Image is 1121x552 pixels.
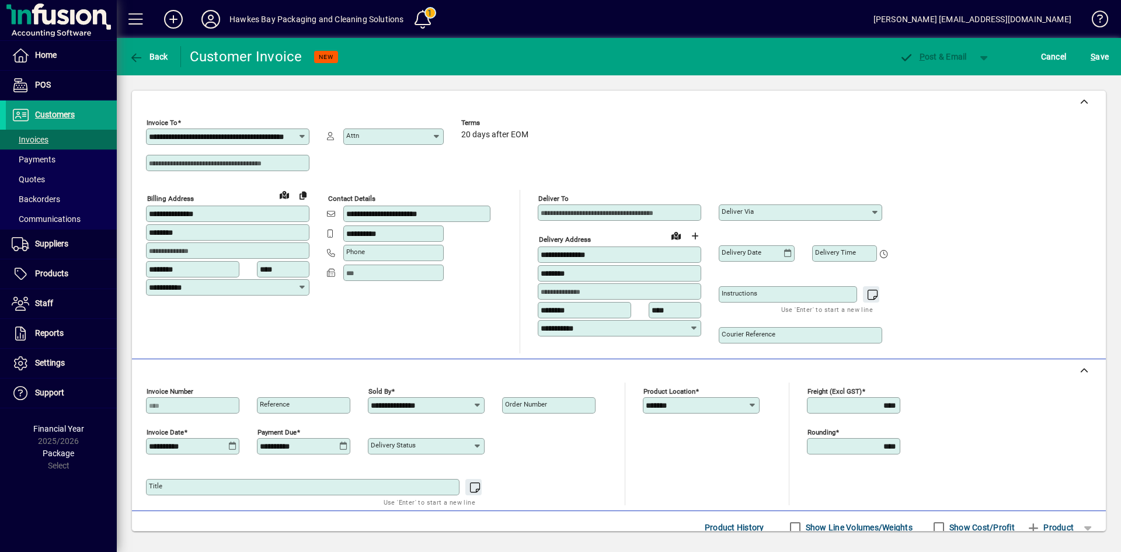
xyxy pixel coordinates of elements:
[257,428,297,436] mat-label: Payment due
[35,298,53,308] span: Staff
[899,52,967,61] span: ost & Email
[35,239,68,248] span: Suppliers
[147,428,184,436] mat-label: Invoice date
[35,269,68,278] span: Products
[35,328,64,338] span: Reports
[685,227,704,245] button: Choose address
[505,400,547,408] mat-label: Order number
[155,9,192,30] button: Add
[126,46,171,67] button: Back
[35,50,57,60] span: Home
[117,46,181,67] app-page-header-button: Back
[6,150,117,169] a: Payments
[461,130,528,140] span: 20 days after EOM
[920,52,925,61] span: P
[700,517,769,538] button: Product History
[35,388,64,397] span: Support
[192,9,229,30] button: Profile
[6,189,117,209] a: Backorders
[1083,2,1106,40] a: Knowledge Base
[6,169,117,189] a: Quotes
[722,207,754,216] mat-label: Deliver via
[35,110,75,119] span: Customers
[722,248,761,256] mat-label: Delivery date
[384,495,475,509] mat-hint: Use 'Enter' to start a new line
[147,119,177,127] mat-label: Invoice To
[6,41,117,70] a: Home
[346,248,365,256] mat-label: Phone
[6,230,117,259] a: Suppliers
[149,482,162,490] mat-label: Title
[190,47,302,66] div: Customer Invoice
[368,387,391,395] mat-label: Sold by
[6,379,117,408] a: Support
[346,131,359,140] mat-label: Attn
[1091,52,1095,61] span: S
[803,522,913,533] label: Show Line Volumes/Weights
[667,226,685,245] a: View on map
[35,358,65,367] span: Settings
[6,289,117,318] a: Staff
[6,319,117,348] a: Reports
[1088,46,1112,67] button: Save
[705,518,764,537] span: Product History
[1091,47,1109,66] span: ave
[722,289,757,297] mat-label: Instructions
[1021,517,1080,538] button: Product
[1041,47,1067,66] span: Cancel
[6,349,117,378] a: Settings
[12,155,55,164] span: Payments
[947,522,1015,533] label: Show Cost/Profit
[6,209,117,229] a: Communications
[6,71,117,100] a: POS
[229,10,404,29] div: Hawkes Bay Packaging and Cleaning Solutions
[461,119,531,127] span: Terms
[643,387,695,395] mat-label: Product location
[12,175,45,184] span: Quotes
[33,424,84,433] span: Financial Year
[147,387,193,395] mat-label: Invoice number
[893,46,973,67] button: Post & Email
[12,214,81,224] span: Communications
[781,303,873,316] mat-hint: Use 'Enter' to start a new line
[371,441,416,449] mat-label: Delivery status
[275,185,294,204] a: View on map
[815,248,856,256] mat-label: Delivery time
[722,330,775,338] mat-label: Courier Reference
[6,259,117,289] a: Products
[260,400,290,408] mat-label: Reference
[873,10,1071,29] div: [PERSON_NAME] [EMAIL_ADDRESS][DOMAIN_NAME]
[1038,46,1070,67] button: Cancel
[12,135,48,144] span: Invoices
[807,428,835,436] mat-label: Rounding
[538,195,569,203] mat-label: Deliver To
[35,80,51,89] span: POS
[1026,518,1074,537] span: Product
[43,449,74,458] span: Package
[12,195,60,204] span: Backorders
[807,387,862,395] mat-label: Freight (excl GST)
[129,52,168,61] span: Back
[319,53,333,61] span: NEW
[294,186,312,204] button: Copy to Delivery address
[6,130,117,150] a: Invoices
